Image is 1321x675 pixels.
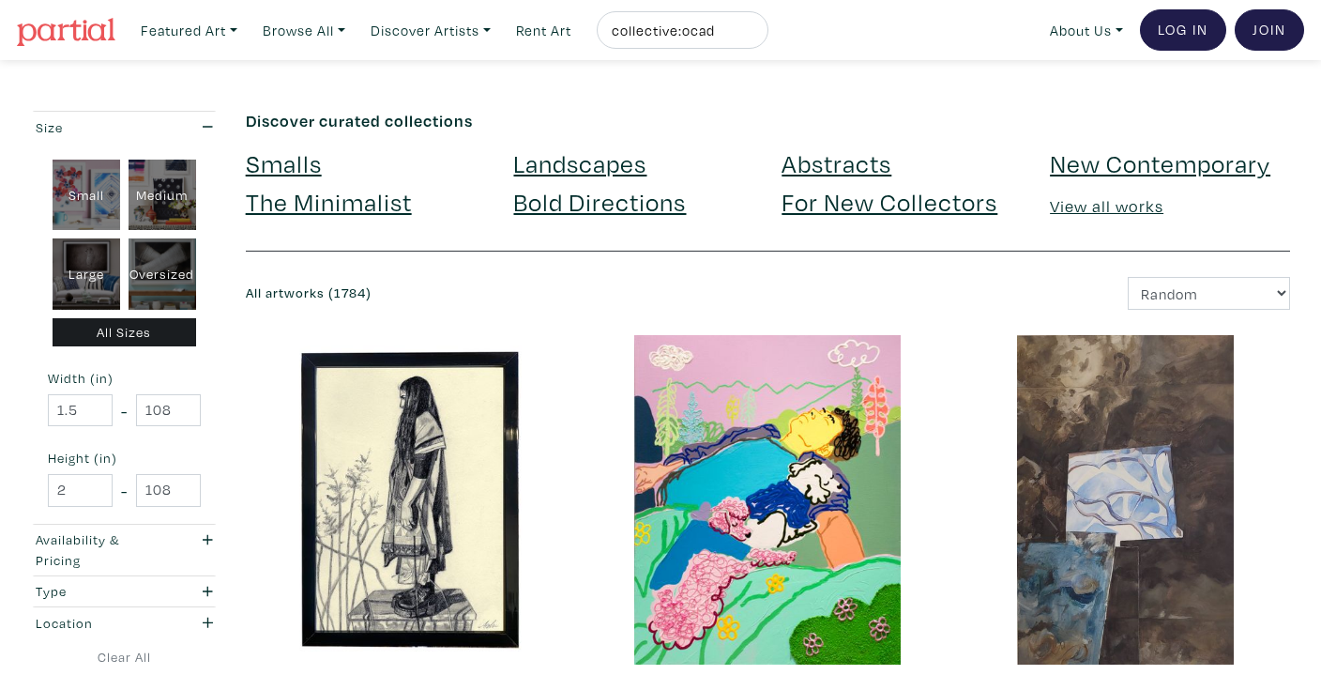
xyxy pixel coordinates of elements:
div: Large [53,238,120,310]
button: Location [31,607,218,638]
div: Location [36,613,162,634]
div: Type [36,581,162,602]
a: Featured Art [132,11,246,50]
div: Size [36,117,162,138]
a: Bold Directions [513,185,686,218]
a: New Contemporary [1050,146,1270,179]
small: Width (in) [48,372,201,385]
div: Small [53,160,120,231]
span: - [121,398,128,423]
div: Medium [129,160,196,231]
a: Abstracts [782,146,891,179]
div: All Sizes [53,318,197,347]
small: Height (in) [48,452,201,465]
span: - [121,478,128,503]
button: Type [31,576,218,607]
a: Log In [1140,9,1226,51]
a: The Minimalist [246,185,412,218]
h6: Discover curated collections [246,111,1290,131]
a: Landscapes [513,146,646,179]
button: Size [31,112,218,143]
a: Browse All [254,11,354,50]
input: Search [610,19,751,42]
button: Availability & Pricing [31,525,218,575]
a: View all works [1050,195,1163,217]
h6: All artworks (1784) [246,285,754,301]
a: Rent Art [508,11,580,50]
a: Join [1235,9,1304,51]
div: Availability & Pricing [36,529,162,570]
div: Oversized [129,238,196,310]
a: For New Collectors [782,185,997,218]
a: Clear All [31,647,218,667]
a: About Us [1041,11,1131,50]
a: Discover Artists [362,11,499,50]
a: Smalls [246,146,322,179]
